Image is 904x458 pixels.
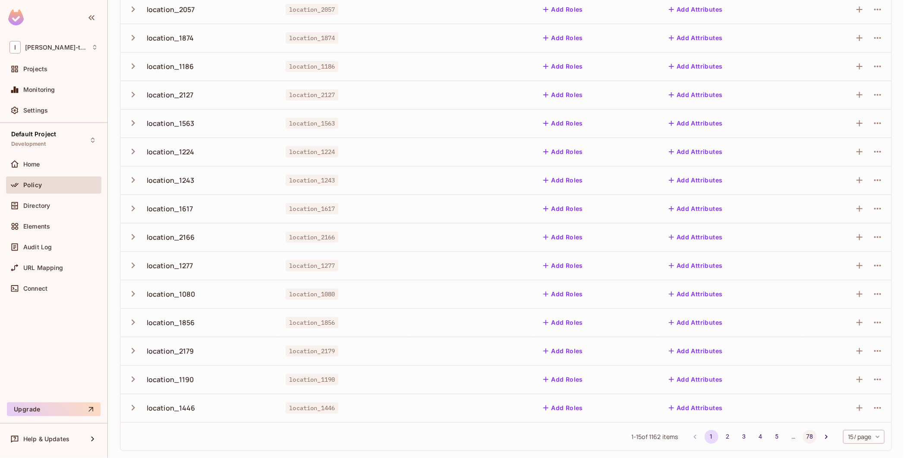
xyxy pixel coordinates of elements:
span: location_1190 [286,374,338,385]
button: Add Roles [540,316,586,329]
span: location_2127 [286,89,338,100]
button: Add Attributes [665,116,726,130]
button: Upgrade [7,402,101,416]
button: Add Attributes [665,31,726,45]
div: location_1874 [147,33,194,43]
button: page 1 [705,430,718,444]
span: Home [23,161,40,168]
span: Development [11,141,46,147]
button: Add Roles [540,31,586,45]
span: location_1874 [286,32,338,44]
span: location_1243 [286,175,338,186]
div: location_2179 [147,346,194,356]
button: Add Roles [540,173,586,187]
span: Default Project [11,131,56,138]
button: Add Attributes [665,316,726,329]
button: Go to page 5 [770,430,784,444]
div: … [787,432,800,441]
button: Add Attributes [665,173,726,187]
span: location_1186 [286,61,338,72]
div: location_2127 [147,90,194,100]
button: Go to page 78 [803,430,817,444]
div: location_1617 [147,204,193,213]
span: Settings [23,107,48,114]
button: Add Roles [540,60,586,73]
span: location_1446 [286,402,338,414]
button: Add Attributes [665,88,726,102]
span: location_1563 [286,118,338,129]
div: location_1186 [147,62,194,71]
nav: pagination navigation [687,430,835,444]
span: location_2166 [286,232,338,243]
div: location_2166 [147,232,195,242]
button: Add Attributes [665,344,726,358]
button: Add Roles [540,230,586,244]
button: Go to page 4 [754,430,768,444]
span: location_2179 [286,345,338,357]
button: Go to page 3 [737,430,751,444]
button: Add Roles [540,373,586,386]
span: location_2057 [286,4,338,15]
span: location_1224 [286,146,338,157]
img: SReyMgAAAABJRU5ErkJggg== [8,9,24,25]
div: location_1243 [147,176,195,185]
div: 15 / page [843,430,885,444]
button: Go to page 2 [721,430,735,444]
span: location_1617 [286,203,338,214]
span: Audit Log [23,244,52,251]
span: location_1277 [286,260,338,271]
button: Add Roles [540,344,586,358]
button: Go to next page [819,430,833,444]
button: Add Roles [540,88,586,102]
div: location_2057 [147,5,195,14]
button: Add Attributes [665,259,726,273]
span: Directory [23,202,50,209]
span: Monitoring [23,86,55,93]
span: Workspace: Ignacio-test [25,44,87,51]
div: location_1446 [147,403,195,413]
span: Policy [23,182,42,188]
span: Connect [23,285,47,292]
span: Projects [23,66,47,72]
div: location_1277 [147,261,193,270]
button: Add Attributes [665,3,726,16]
div: location_1563 [147,119,195,128]
button: Add Attributes [665,202,726,216]
button: Add Roles [540,287,586,301]
button: Add Attributes [665,287,726,301]
button: Add Roles [540,3,586,16]
button: Add Roles [540,116,586,130]
span: location_1856 [286,317,338,328]
div: location_1080 [147,289,195,299]
button: Add Roles [540,145,586,159]
span: 1 - 15 of 1162 items [631,432,678,442]
button: Add Attributes [665,145,726,159]
div: location_1190 [147,375,194,384]
span: URL Mapping [23,264,63,271]
button: Add Roles [540,259,586,273]
div: location_1856 [147,318,195,327]
div: location_1224 [147,147,195,157]
span: Help & Updates [23,436,69,442]
button: Add Attributes [665,230,726,244]
span: Elements [23,223,50,230]
button: Add Attributes [665,373,726,386]
button: Add Roles [540,202,586,216]
button: Add Roles [540,401,586,415]
button: Add Attributes [665,401,726,415]
button: Add Attributes [665,60,726,73]
span: location_1080 [286,289,338,300]
span: I [9,41,21,53]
